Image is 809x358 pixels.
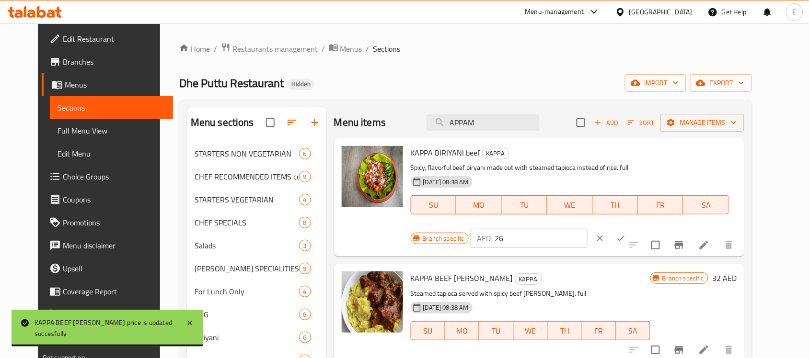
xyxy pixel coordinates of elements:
[63,240,165,251] span: Menu disclaimer
[642,198,680,212] span: FR
[50,96,173,119] a: Sections
[552,324,578,338] span: TH
[698,77,744,89] span: export
[593,117,619,128] span: Add
[179,43,752,55] nav: breadcrumb
[63,263,165,274] span: Upsell
[646,235,666,255] span: Select to update
[687,198,725,212] span: SA
[42,280,173,303] a: Coverage Report
[58,125,165,136] span: Full Menu View
[342,146,403,207] img: KAPPA BIRIYANI beef
[411,288,650,300] p: Steamed tapioca served with spicy beef [PERSON_NAME]. full
[589,228,611,249] button: clear
[195,286,299,297] span: For Lunch Only
[42,303,173,326] a: Grocery Checklist
[690,74,752,92] button: export
[300,264,311,273] span: 9
[187,257,326,280] div: [PERSON_NAME] SPECIALITIES9
[195,217,299,228] span: CHEF SPECIALS
[187,142,326,165] div: STARTERS NON VEGETARIAN6
[195,148,299,159] span: STARTERS NON VEGETARIAN
[683,195,729,214] button: SA
[42,257,173,280] a: Upsell
[300,218,311,227] span: 8
[232,43,318,55] span: Restaurants management
[42,50,173,73] a: Branches
[50,119,173,142] a: Full Menu View
[63,286,165,297] span: Coverage Report
[514,321,548,340] button: WE
[668,117,737,129] span: Manage items
[515,274,542,285] span: KAPPA
[717,234,740,257] button: delete
[299,194,311,205] div: items
[300,195,311,204] span: 4
[58,102,165,113] span: Sections
[415,198,453,212] span: SU
[625,74,686,92] button: import
[593,195,638,214] button: TH
[221,43,318,55] a: Restaurants management
[625,115,657,130] button: Sort
[63,194,165,205] span: Coupons
[42,165,173,188] a: Choice Groups
[63,33,165,45] span: Edit Restaurant
[712,271,737,285] h6: 32 AED
[299,240,311,251] div: items
[187,188,326,211] div: STARTERS VEGETARIAN4
[63,171,165,182] span: Choice Groups
[591,115,622,130] span: Add item
[419,303,473,312] span: [DATE] 08:38 AM
[63,309,165,320] span: Grocery Checklist
[299,263,311,274] div: items
[50,142,173,165] a: Edit Menu
[58,148,165,159] span: Edit Menu
[214,43,217,55] li: /
[427,114,540,131] input: search
[477,233,491,244] p: AED
[300,287,311,296] span: 4
[660,114,744,132] button: Manage items
[187,303,326,326] div: EGG6
[449,324,475,338] span: MO
[187,211,326,234] div: CHEF SPECIALS8
[42,211,173,234] a: Promotions
[195,171,299,182] span: CHEF RECOMMENDED ITEMS combos
[366,43,370,55] li: /
[63,217,165,228] span: Promotions
[42,27,173,50] a: Edit Restaurant
[698,239,710,251] a: Edit menu item
[63,56,165,67] span: Branches
[195,309,299,320] span: EGG
[586,324,612,338] span: FR
[35,317,176,339] div: KAPPA BEEF [PERSON_NAME] price is updated succesfully
[547,195,593,214] button: WE
[495,229,588,248] input: Please enter price
[65,79,165,90] span: Menus
[620,324,647,338] span: SA
[42,73,173,96] a: Menus
[506,198,543,212] span: TU
[300,149,311,158] span: 6
[300,172,311,181] span: 9
[260,112,280,133] span: Select all sections
[280,111,303,134] span: Sort sections
[525,6,584,18] div: Menu-management
[571,112,591,133] span: Select section
[342,271,403,333] img: KAPPA BEEF CURRY
[411,195,457,214] button: SU
[551,198,589,212] span: WE
[42,234,173,257] a: Menu disclaimer
[419,178,473,187] span: [DATE] 08:38 AM
[299,171,311,182] div: items
[179,43,210,55] a: Home
[597,198,635,212] span: TH
[591,115,622,130] button: Add
[411,145,480,160] span: KAPPA BIRIYANI beef
[411,321,445,340] button: SU
[419,234,468,243] span: Branch specific
[288,78,314,90] div: Hidden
